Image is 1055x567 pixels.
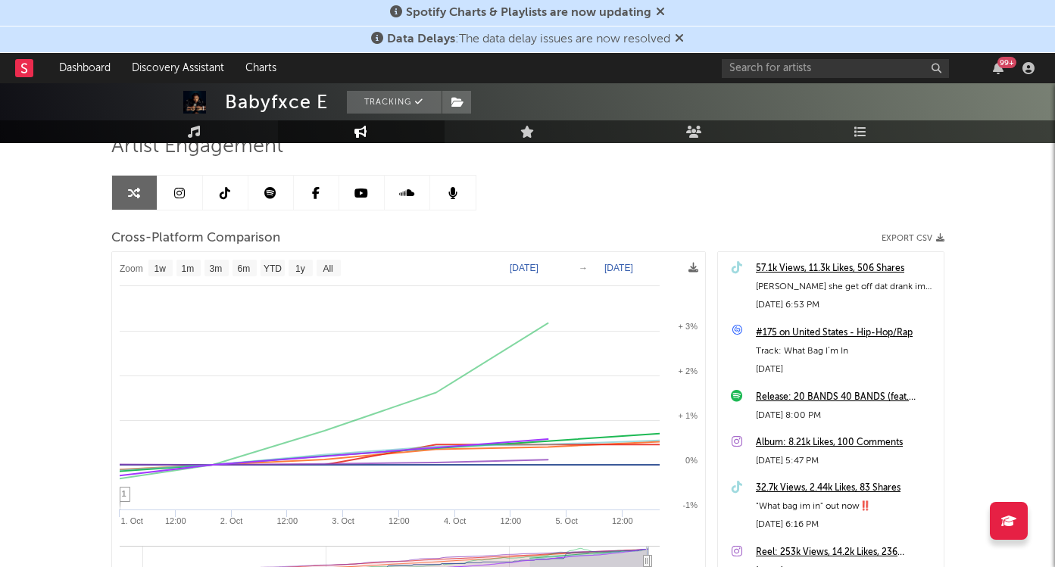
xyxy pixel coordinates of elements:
text: 12:00 [389,516,410,525]
button: 99+ [993,62,1003,74]
a: 32.7k Views, 2.44k Likes, 83 Shares [756,479,936,497]
text: 12:00 [164,516,186,525]
text: 12:00 [500,516,521,525]
text: 1y [295,263,305,274]
div: 99 + [997,57,1016,68]
text: 2. Oct [220,516,242,525]
text: + 3% [678,322,698,331]
text: YTD [263,263,281,274]
input: Search for artists [722,59,949,78]
div: "What bag im in" out now‼️ [756,497,936,516]
text: 1w [154,263,166,274]
div: [DATE] 6:16 PM [756,516,936,534]
span: Dismiss [675,33,684,45]
text: + 2% [678,366,698,375]
text: All [323,263,332,274]
text: 12:00 [612,516,633,525]
button: Tracking [347,91,442,114]
span: Data Delays [387,33,455,45]
a: Discovery Assistant [121,53,235,83]
a: Album: 8.21k Likes, 100 Comments [756,434,936,452]
a: Release: 20 BANDS 40 BANDS (feat. Babyfxce E) [756,388,936,407]
a: #175 on United States - Hip-Hop/Rap [756,324,936,342]
text: [DATE] [604,263,633,273]
button: Export CSV [882,234,944,243]
text: [DATE] [510,263,538,273]
a: Charts [235,53,287,83]
text: 12:00 [276,516,298,525]
span: Spotify Charts & Playlists are now updating [406,7,651,19]
text: 0% [685,456,698,465]
a: 57.1k Views, 11.3k Likes, 506 Shares [756,260,936,278]
text: 1m [181,263,194,274]
text: 3m [209,263,222,274]
span: Artist Engagement [111,138,283,156]
span: : The data delay issues are now resolved [387,33,670,45]
span: Cross-Platform Comparison [111,229,280,248]
text: 1. Oct [120,516,142,525]
text: 5. Oct [555,516,577,525]
text: 6m [237,263,250,274]
text: -1% [682,500,698,509]
div: [PERSON_NAME] she get off dat drank im da 1 dat she call🫶🏾 [756,278,936,296]
a: Reel: 253k Views, 14.2k Likes, 236 Comments [756,544,936,562]
text: + 1% [678,411,698,420]
span: 1 [122,489,126,498]
div: [DATE] 5:47 PM [756,452,936,470]
a: Dashboard [48,53,121,83]
div: [DATE] [756,360,936,379]
span: Dismiss [656,7,665,19]
div: Babyfxce E [225,91,328,114]
div: [DATE] 6:53 PM [756,296,936,314]
div: Track: What Bag I’m In [756,342,936,360]
text: 3. Oct [332,516,354,525]
div: [DATE] 8:00 PM [756,407,936,425]
text: 4. Oct [443,516,465,525]
text: Zoom [120,263,143,274]
text: → [579,263,588,273]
